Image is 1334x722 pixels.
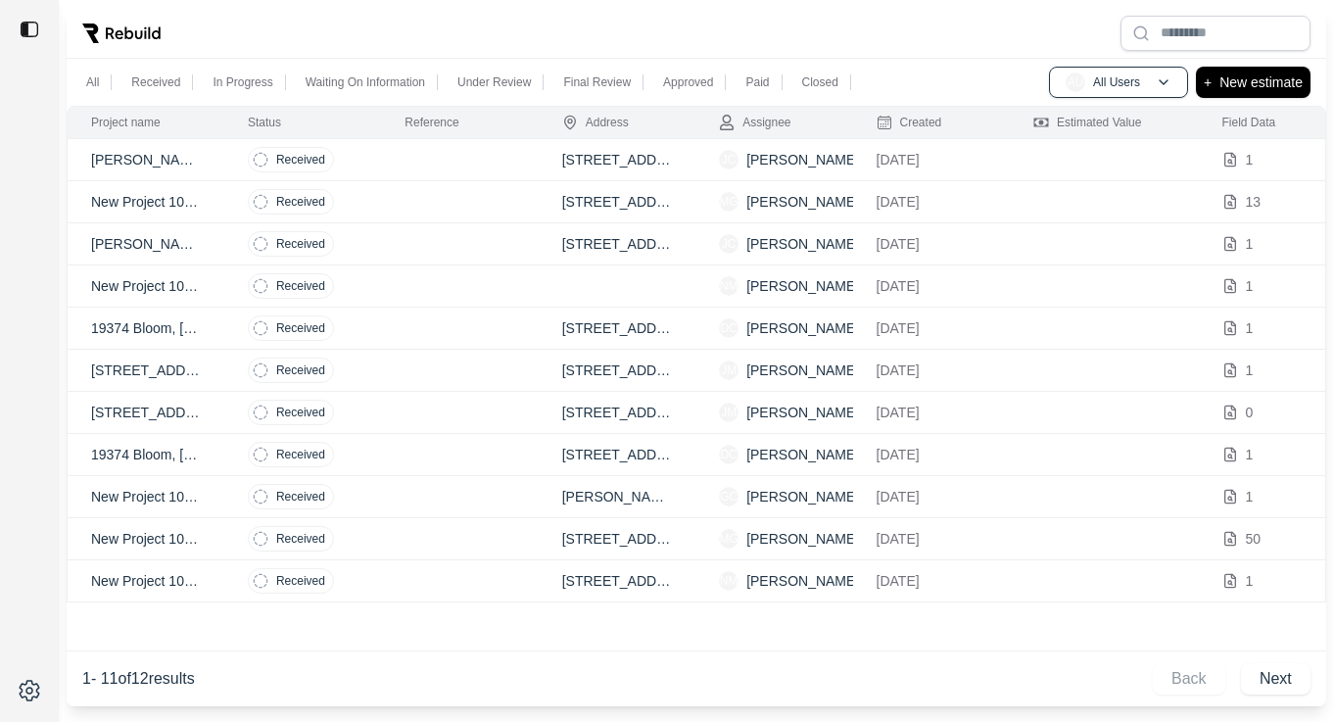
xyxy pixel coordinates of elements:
p: [PERSON_NAME] [746,403,859,422]
p: [DATE] [877,318,986,338]
p: [PERSON_NAME] [746,192,859,212]
p: Received [276,362,325,378]
p: New estimate [1219,71,1303,94]
td: [STREET_ADDRESS] [539,308,695,350]
img: toggle sidebar [20,20,39,39]
span: MG [719,529,738,549]
p: 1 [1246,445,1254,464]
p: Received [276,489,325,505]
p: 0 [1246,403,1254,422]
p: [DATE] [877,150,986,169]
p: 1 [1246,318,1254,338]
p: [PERSON_NAME] [746,234,859,254]
p: [PERSON_NAME] [746,529,859,549]
span: JC [719,150,738,169]
button: AUAll Users [1049,67,1188,98]
span: AU [1066,72,1085,92]
p: Received [276,152,325,168]
p: Received [276,573,325,589]
span: GC [719,487,738,506]
p: [DATE] [877,361,986,380]
p: [DATE] [877,445,986,464]
p: New Project 1021425 [91,276,201,296]
td: [STREET_ADDRESS][PERSON_NAME] [539,392,695,434]
span: NM [719,276,738,296]
div: Status [248,115,281,130]
p: Approved [663,74,713,90]
p: [PERSON_NAME] [91,150,201,169]
p: [PERSON_NAME] [746,276,859,296]
p: [STREET_ADDRESS][US_STATE]. 48180 [91,403,201,422]
td: [STREET_ADDRESS][PERSON_NAME] [539,560,695,602]
p: New Project 1021015 [91,529,201,549]
span: NM [719,571,738,591]
p: Received [276,405,325,420]
p: Closed [802,74,838,90]
td: [STREET_ADDRESS][PERSON_NAME] [539,139,695,181]
p: [PERSON_NAME] [746,487,859,506]
span: JC [719,234,738,254]
p: All [86,74,99,90]
p: 19374 Bloom, [GEOGRAPHIC_DATA], [US_STATE]. Zip Code 48234. [91,445,201,464]
p: 1 - 11 of 12 results [82,667,195,691]
p: [PERSON_NAME] [746,445,859,464]
p: New Project 1021017 [91,487,201,506]
p: [PERSON_NAME] [746,150,859,169]
p: Paid [745,74,769,90]
p: [PERSON_NAME] [91,234,201,254]
div: Reference [405,115,458,130]
div: Estimated Value [1033,115,1142,130]
p: 1 [1246,150,1254,169]
span: JM [719,361,738,380]
p: 50 [1246,529,1262,549]
p: Waiting On Information [306,74,425,90]
td: [STREET_ADDRESS][PERSON_NAME] [539,181,695,223]
div: Created [877,115,942,130]
button: +New estimate [1196,67,1310,98]
p: [PERSON_NAME] [746,361,859,380]
p: 13 [1246,192,1262,212]
p: [PERSON_NAME] [746,571,859,591]
div: Project name [91,115,161,130]
p: Received [276,531,325,547]
p: Received [276,278,325,294]
div: Address [562,115,629,130]
p: [DATE] [877,487,986,506]
p: All Users [1093,74,1140,90]
p: [DATE] [877,529,986,549]
p: New Project 102937 [91,571,201,591]
p: [DATE] [877,234,986,254]
p: Received [131,74,180,90]
p: 1 [1246,234,1254,254]
p: [DATE] [877,403,986,422]
span: DC [719,318,738,338]
p: Received [276,194,325,210]
p: Received [276,320,325,336]
td: [STREET_ADDRESS][PERSON_NAME] [539,350,695,392]
span: DC [719,445,738,464]
p: Received [276,236,325,252]
span: JM [719,403,738,422]
p: [DATE] [877,571,986,591]
p: Received [276,447,325,462]
p: 1 [1246,276,1254,296]
p: New Project 106157 [91,192,201,212]
p: 1 [1246,571,1254,591]
div: Field Data [1222,115,1276,130]
td: [STREET_ADDRESS] [539,434,695,476]
p: [PERSON_NAME] [746,318,859,338]
p: [STREET_ADDRESS][US_STATE] [91,361,201,380]
p: 1 [1246,487,1254,506]
p: [DATE] [877,192,986,212]
p: [DATE] [877,276,986,296]
div: Assignee [719,115,790,130]
button: Next [1241,663,1310,695]
p: Under Review [457,74,531,90]
p: 1 [1246,361,1254,380]
td: [STREET_ADDRESS] [539,223,695,265]
p: Final Review [563,74,631,90]
p: + [1204,71,1212,94]
p: In Progress [213,74,272,90]
td: [STREET_ADDRESS][PERSON_NAME] [539,518,695,560]
p: 19374 Bloom, [GEOGRAPHIC_DATA], [US_STATE]. Zip Code 48234. [91,318,201,338]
